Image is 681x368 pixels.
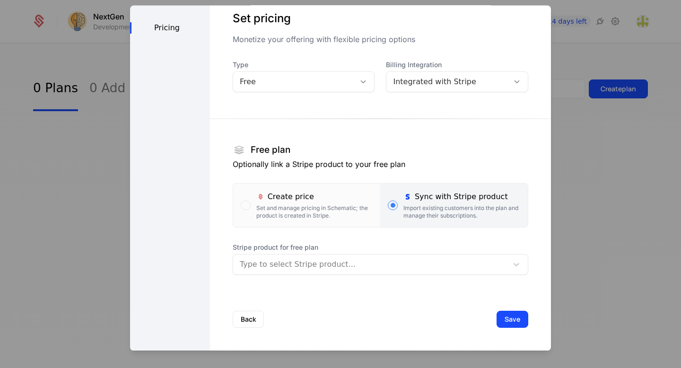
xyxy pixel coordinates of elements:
div: Integrated with Stripe [393,77,502,88]
span: Type [233,61,375,70]
div: Sync with Stripe product [403,192,520,203]
span: Billing Integration [386,61,528,70]
div: Monetize your offering with flexible pricing options [233,34,528,45]
div: Set pricing [233,11,528,26]
span: Stripe product for free plan [233,243,528,253]
p: Optionally link a Stripe product to your free plan [233,159,528,170]
h1: Free plan [251,146,290,155]
div: Import existing customers into the plan and manage their subscriptions. [403,205,520,220]
div: Free [240,77,349,88]
button: Back [233,311,264,328]
div: Create price [256,192,373,203]
div: Set and manage pricing in Schematic; the product is created in Stripe. [256,205,373,220]
div: Pricing [130,23,210,34]
button: Save [497,311,528,328]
